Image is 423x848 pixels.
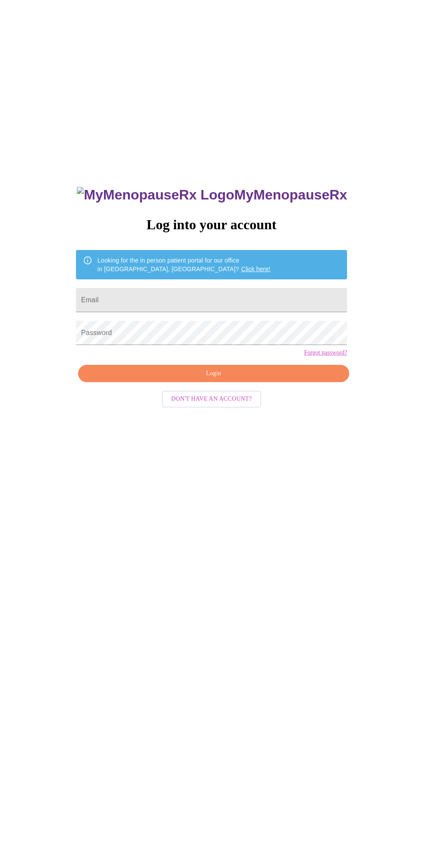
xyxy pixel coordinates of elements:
[77,187,234,203] img: MyMenopauseRx Logo
[162,391,262,408] button: Don't have an account?
[78,365,349,383] button: Login
[98,253,271,277] div: Looking for the in person patient portal for our office in [GEOGRAPHIC_DATA], [GEOGRAPHIC_DATA]?
[241,266,271,272] a: Click here!
[76,217,347,233] h3: Log into your account
[77,187,347,203] h3: MyMenopauseRx
[160,395,264,402] a: Don't have an account?
[171,394,252,405] span: Don't have an account?
[304,349,347,356] a: Forgot password?
[88,368,339,379] span: Login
